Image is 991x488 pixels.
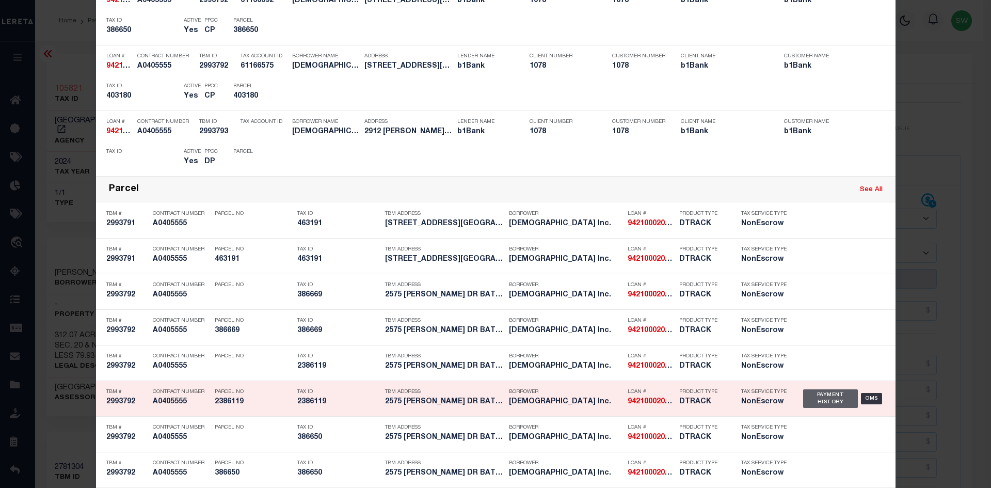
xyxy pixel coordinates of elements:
p: TBM ID [199,53,235,59]
p: Customer Number [612,119,665,125]
p: Tax ID [297,424,380,431]
p: Tax Account ID [241,53,287,59]
h5: 6745 GREENWELL SPRINGS RD BATON... [385,255,504,264]
h5: 942100020182 [628,291,674,300]
div: Payment History [803,389,858,408]
h5: 2575 Michelli Dr. Baton Rouge L... [364,62,452,71]
p: Tax ID [106,18,179,24]
h5: 386669 [297,291,380,300]
p: Contract Number [153,353,210,359]
h5: A0405555 [137,128,194,136]
h5: 2993792 [106,469,148,478]
h5: 2912 Michelli Dr. Baton Rouge L... [364,128,452,136]
p: Loan # [628,318,674,324]
p: Tax ID [106,149,179,155]
h5: 2386119 [215,398,292,406]
h5: NonEscrow [741,469,788,478]
h5: 386650 [297,433,380,442]
p: Borrower Name [292,119,359,125]
h5: NonEscrow [741,326,788,335]
h5: 6745 GREENWELL SPRINGS RD BATON... [385,219,504,228]
strong: 942100020182 [628,220,677,227]
h5: DP [204,158,218,166]
p: Parcel No [215,318,292,324]
p: Product Type [679,246,726,253]
a: See All [860,186,883,193]
p: Borrower [509,211,622,217]
h5: NonEscrow [741,362,788,371]
h5: A0405555 [153,433,210,442]
h5: 463191 [297,255,380,264]
h5: A0405555 [153,326,210,335]
p: Tax ID [297,211,380,217]
p: TBM Address [385,460,504,466]
p: TBM # [106,389,148,395]
h5: b1Bank [784,62,872,71]
p: TBM Address [385,424,504,431]
h5: 942100020182 [106,128,132,136]
h5: 386650 [297,469,380,478]
p: Contract Number [153,389,210,395]
h5: b1Bank [784,128,872,136]
p: Contract Number [153,282,210,288]
h5: 942100020182 [628,398,674,406]
p: Customer Name [784,119,872,125]
h5: 942100020182 [628,433,674,442]
h5: Yes [184,158,199,166]
p: Borrower [509,353,622,359]
h5: 2993792 [106,291,148,300]
strong: 942100020182 [628,434,677,441]
h5: A0405555 [137,62,194,71]
p: Loan # [628,246,674,253]
p: Parcel No [215,460,292,466]
h5: 403180 [233,92,280,101]
p: TBM # [106,353,148,359]
p: Product Type [679,353,726,359]
p: TBM # [106,424,148,431]
h5: 2575 MICHELLI DR BATON ROUGE LA... [385,291,504,300]
h5: 2386119 [297,362,380,371]
h5: 2993792 [106,398,148,406]
h5: 1078 [612,62,664,71]
h5: 2993793 [199,128,235,136]
p: Borrower [509,318,622,324]
h5: DTRACK [679,433,726,442]
p: Active [184,18,201,24]
h5: A0405555 [153,398,210,406]
h5: 2575 MICHELLI DR BATON ROUGE LA... [385,326,504,335]
p: Borrower [509,389,622,395]
strong: 942100020182 [106,62,156,70]
p: Contract Number [137,53,194,59]
p: Loan # [106,53,132,59]
h5: 2575 MICHELLI DR BATON ROUGE LA... [385,362,504,371]
p: Customer Number [612,53,665,59]
h5: 386650 [215,469,292,478]
p: Parcel No [215,246,292,253]
p: Loan # [106,119,132,125]
p: Client Number [530,119,597,125]
strong: 942100020182 [628,256,677,263]
h5: 2993791 [106,255,148,264]
p: Tax Service Type [741,460,788,466]
h5: 2575 MICHELLI DR BATON ROUGE LA... [385,433,504,442]
p: Tax ID [297,246,380,253]
h5: Yes [184,26,199,35]
h5: 463191 [215,255,292,264]
h5: GLORY LAND BAPTIST CHURCH INC. [292,62,359,71]
p: Parcel No [215,353,292,359]
h5: 2993792 [106,362,148,371]
p: Loan # [628,211,674,217]
h5: 942100020182 [106,62,132,71]
p: Product Type [679,424,726,431]
p: Product Type [679,211,726,217]
p: Lender Name [457,53,514,59]
h5: DTRACK [679,291,726,300]
h5: 463191 [297,219,380,228]
h5: CP [204,92,218,101]
p: TBM # [106,460,148,466]
h5: NonEscrow [741,291,788,300]
p: Parcel [233,18,280,24]
h5: 403180 [106,92,179,101]
p: Product Type [679,318,726,324]
h5: Yes [184,92,199,101]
